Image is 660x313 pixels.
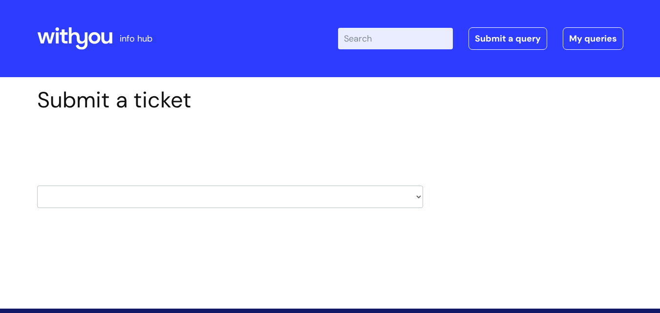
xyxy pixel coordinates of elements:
a: Submit a query [468,27,547,50]
h2: Select issue type [37,136,423,154]
input: Search [338,28,453,49]
p: info hub [120,31,152,46]
a: My queries [563,27,623,50]
h1: Submit a ticket [37,87,423,113]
